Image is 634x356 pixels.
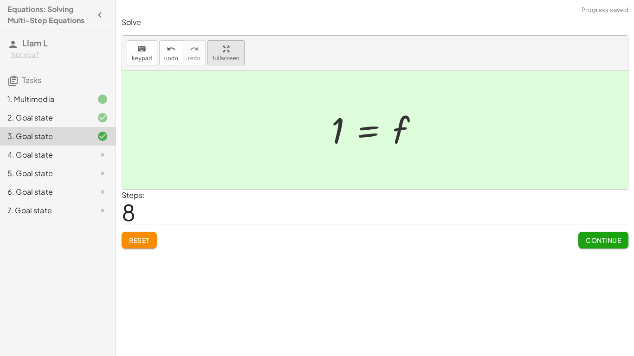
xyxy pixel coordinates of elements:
span: Tasks [22,75,41,85]
span: 8 [122,198,136,226]
div: 6. Goal state [7,186,82,197]
button: keyboardkeypad [127,40,157,65]
i: undo [167,44,175,55]
button: Continue [578,232,628,248]
span: Reset [129,236,149,244]
span: LIam L [22,38,48,48]
div: 1. Multimedia [7,94,82,105]
h4: Equations: Solving Multi-Step Equations [7,4,91,26]
span: fullscreen [213,55,239,62]
div: Not you? [11,50,108,59]
label: Steps: [122,190,145,200]
i: Task finished and correct. [97,112,108,123]
button: Reset [122,232,157,248]
button: redoredo [183,40,206,65]
button: undoundo [159,40,183,65]
div: 4. Goal state [7,149,82,160]
span: redo [188,55,201,62]
div: 5. Goal state [7,168,82,179]
i: Task not started. [97,168,108,179]
button: fullscreen [207,40,245,65]
span: undo [164,55,178,62]
i: Task finished and correct. [97,131,108,142]
i: keyboard [137,44,146,55]
span: Progress saved [582,6,628,15]
div: 2. Goal state [7,112,82,123]
div: 3. Goal state [7,131,82,142]
i: redo [190,44,199,55]
i: Task not started. [97,186,108,197]
i: Task not started. [97,149,108,160]
i: Task finished. [97,94,108,105]
i: Task not started. [97,205,108,216]
span: keypad [132,55,152,62]
p: Solve [122,17,628,28]
span: Continue [586,236,621,244]
div: 7. Goal state [7,205,82,216]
